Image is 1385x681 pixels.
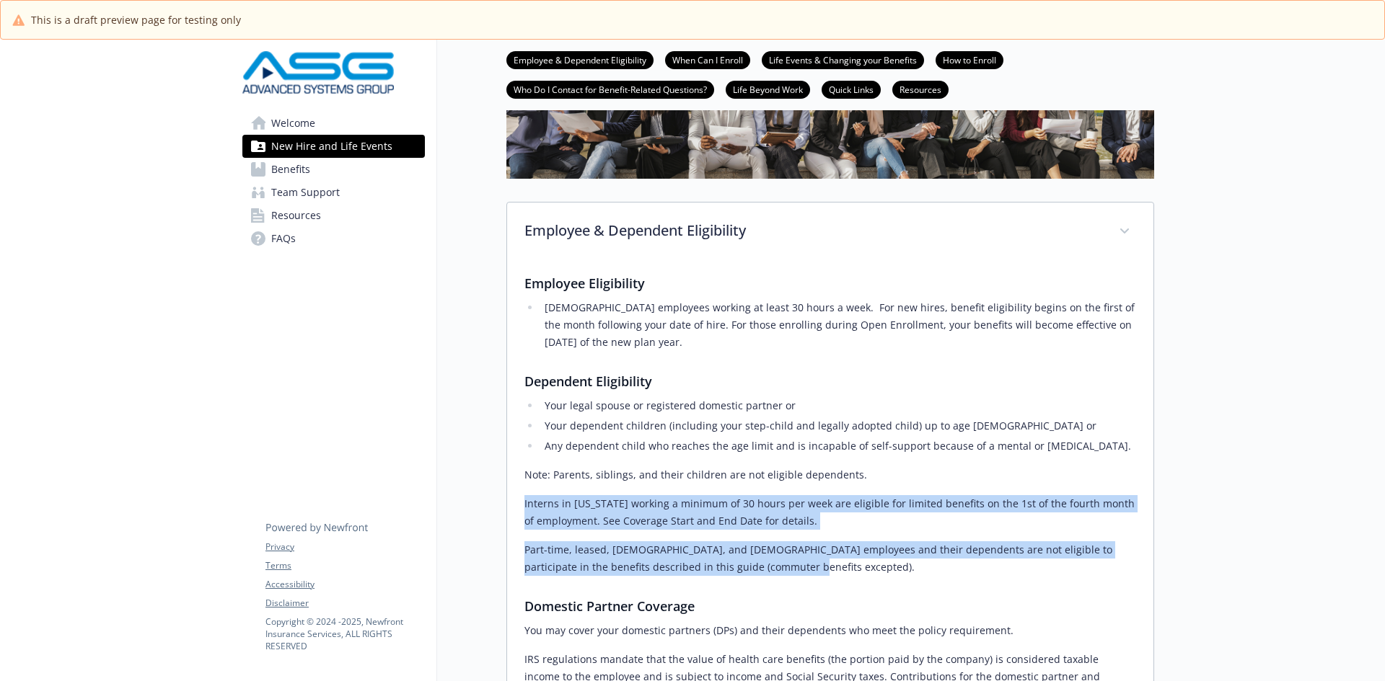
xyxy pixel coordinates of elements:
a: Benefits [242,158,425,181]
p: Note: Parents, siblings, and their children are not eligible dependents. [524,466,1136,484]
h3: Employee Eligibility [524,273,1136,293]
li: Your dependent children (including your step-child and legally adopted child) up to age [DEMOGRAP... [540,417,1136,435]
a: New Hire and Life Events [242,135,425,158]
a: Resources [242,204,425,227]
a: Accessibility [265,578,424,591]
a: Employee & Dependent Eligibility [506,53,654,66]
a: Terms [265,559,424,572]
a: Who Do I Contact for Benefit-Related Questions? [506,82,714,96]
a: Team Support [242,181,425,204]
span: Welcome [271,112,315,135]
a: When Can I Enroll [665,53,750,66]
a: Life Beyond Work [726,82,810,96]
a: Quick Links [822,82,881,96]
p: Employee & Dependent Eligibility [524,220,1102,241]
li: Any dependent child who reaches the age limit and is incapable of self-support because of a menta... [540,437,1136,455]
p: Interns in [US_STATE] working a minimum of 30 hours per week are eligible for limited benefits on... [524,495,1136,530]
img: new hire page banner [506,44,1154,179]
p: You may cover your domestic partners (DPs) and their dependents who meet the policy requirement. [524,622,1136,639]
h3: Domestic Partner Coverage [524,596,1136,616]
p: Part-time, leased, [DEMOGRAPHIC_DATA], and [DEMOGRAPHIC_DATA] employees and their dependents are ... [524,541,1136,576]
li: Your legal spouse or registered domestic partner or [540,397,1136,414]
p: Copyright © 2024 - 2025 , Newfront Insurance Services, ALL RIGHTS RESERVED [265,615,424,652]
li: [DEMOGRAPHIC_DATA] employees working at least 30 hours a week. For new hires, benefit eligibility... [540,299,1136,351]
h3: Dependent Eligibility [524,371,1136,391]
span: Benefits [271,158,310,181]
span: This is a draft preview page for testing only [31,12,241,27]
span: Resources [271,204,321,227]
div: Employee & Dependent Eligibility [507,202,1153,262]
a: FAQs [242,227,425,250]
span: FAQs [271,227,296,250]
a: Life Events & Changing your Benefits [762,53,924,66]
span: New Hire and Life Events [271,135,392,158]
a: How to Enroll [936,53,1003,66]
a: Privacy [265,540,424,553]
a: Welcome [242,112,425,135]
span: Team Support [271,181,340,204]
a: Disclaimer [265,597,424,610]
a: Resources [892,82,949,96]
